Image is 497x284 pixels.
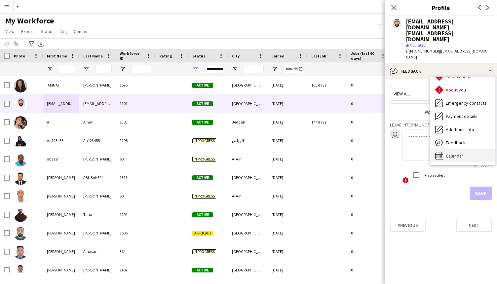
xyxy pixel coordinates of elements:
[21,28,34,34] span: Export
[390,219,426,232] button: Previous
[83,66,89,72] button: Open Filter Menu
[347,150,390,168] div: 0
[74,28,89,34] span: Comms
[446,74,471,80] span: Employment
[14,209,27,222] img: Abdalla Taha
[268,261,307,279] div: [DATE]
[430,123,495,136] div: Additional info
[43,168,79,187] div: [PERSON_NAME]
[307,76,347,94] div: 105 days
[43,261,79,279] div: [PERSON_NAME]
[27,40,35,48] app-action-btn: Advanced filters
[14,53,25,58] span: Photo
[347,168,390,187] div: 0
[132,65,151,73] input: Workforce ID Filter Input
[192,66,198,72] button: Open Filter Menu
[116,150,155,168] div: 68
[192,268,213,273] span: Active
[347,131,390,150] div: 0
[79,150,116,168] div: [PERSON_NAME]
[116,94,155,113] div: 1101
[43,94,79,113] div: [EMAIL_ADDRESS][DOMAIN_NAME]
[43,187,79,205] div: [PERSON_NAME]
[192,175,213,180] span: Active
[5,28,15,34] span: View
[116,131,155,150] div: 1298
[347,205,390,224] div: 0
[410,43,426,48] span: Not rated
[79,205,116,224] div: Taha
[430,136,495,149] div: Feedback
[43,131,79,150] div: Aa123455
[79,94,116,113] div: [EMAIL_ADDRESS][DOMAIN_NAME]
[14,116,27,129] img: A Afnan
[347,76,390,94] div: 0
[423,173,445,178] label: Flag as alert
[192,101,213,106] span: Active
[116,242,155,261] div: 364
[268,131,307,150] div: [DATE]
[244,65,264,73] input: City Filter Input
[228,113,268,131] div: Jeddah
[268,150,307,168] div: [DATE]
[347,187,390,205] div: 0
[79,224,116,242] div: [PERSON_NAME]
[228,131,268,150] div: الرياض
[228,187,268,205] div: Al Ain
[159,53,172,58] span: Rating
[446,100,487,106] span: Emergency contacts
[43,150,79,168] div: abazer
[38,27,56,36] a: Status
[402,177,408,183] span: !
[57,27,70,36] a: Tag
[228,205,268,224] div: [GEOGRAPHIC_DATA]
[394,91,410,97] span: View all
[116,187,155,205] div: 50
[347,113,390,131] div: 0
[14,227,27,240] img: Abdallah Alfaraj
[14,79,27,92] img: ‏ AMNAH IDRIS
[116,261,155,279] div: 1407
[311,53,326,58] span: Last job
[192,231,213,236] span: Applicant
[347,224,390,242] div: 0
[14,153,27,166] img: abazer sidahmed Mohammed
[192,53,205,58] span: Status
[43,224,79,242] div: [PERSON_NAME]
[446,113,478,119] span: Payment details
[272,53,285,58] span: Joined
[192,138,216,143] span: In progress
[406,49,489,59] span: | [EMAIL_ADDRESS][DOMAIN_NAME]
[5,16,54,26] span: My Workforce
[14,172,27,185] img: ABDALLA ABUBAKER
[41,28,54,34] span: Status
[228,150,268,168] div: Al Ain
[456,219,492,232] button: Next
[284,65,303,73] input: Joined Filter Input
[268,205,307,224] div: [DATE]
[446,153,463,159] span: Calendar
[79,76,116,94] div: [PERSON_NAME]
[192,212,213,217] span: Active
[116,168,155,187] div: 1311
[228,242,268,261] div: [GEOGRAPHIC_DATA]
[228,168,268,187] div: [GEOGRAPHIC_DATA]
[79,131,116,150] div: Aa123455
[232,66,238,72] button: Open Filter Menu
[116,205,155,224] div: 1192
[385,63,497,79] div: Feedback
[347,242,390,261] div: 0
[192,83,213,88] span: Active
[47,66,53,72] button: Open Filter Menu
[192,120,213,125] span: Active
[430,149,495,162] div: Calendar
[192,194,216,199] span: In progress
[79,261,116,279] div: [PERSON_NAME]
[14,246,27,259] img: Abdallah Alhasani
[390,122,492,128] h3: Leave internal note
[120,51,143,61] span: Workforce ID
[37,40,45,48] app-action-btn: Export XLSX
[446,126,474,132] span: Additional info
[79,168,116,187] div: ABUBAKER
[116,224,155,242] div: 1606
